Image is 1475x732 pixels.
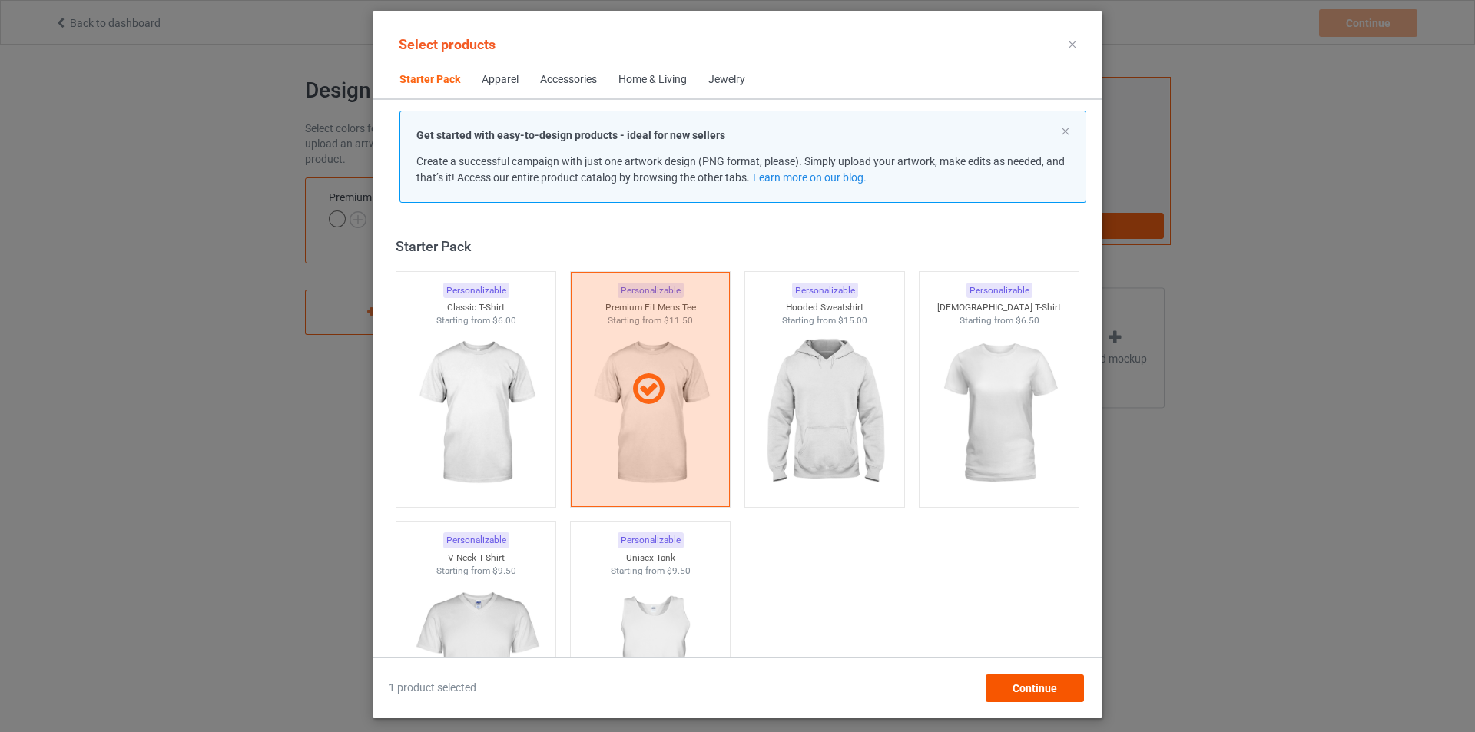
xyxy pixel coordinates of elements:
div: Personalizable [792,283,858,299]
div: Starter Pack [396,237,1086,255]
div: Starting from [745,314,905,327]
div: Personalizable [443,283,509,299]
img: regular.jpg [930,327,1068,499]
a: Learn more on our blog. [753,171,867,184]
span: $6.50 [1016,315,1039,326]
div: Personalizable [443,532,509,548]
div: [DEMOGRAPHIC_DATA] T-Shirt [920,301,1079,314]
div: Personalizable [966,283,1032,299]
div: Starting from [396,314,556,327]
span: Continue [1013,682,1057,694]
span: Select products [399,36,496,52]
div: Personalizable [618,532,684,548]
div: Accessories [540,72,597,88]
div: Starting from [571,565,731,578]
span: $15.00 [838,315,867,326]
span: $6.00 [492,315,516,326]
strong: Get started with easy-to-design products - ideal for new sellers [416,129,725,141]
div: Starting from [920,314,1079,327]
img: regular.jpg [407,327,545,499]
span: $9.50 [667,565,691,576]
span: 1 product selected [389,681,476,696]
div: Apparel [482,72,519,88]
div: Home & Living [618,72,687,88]
div: V-Neck T-Shirt [396,551,556,565]
div: Unisex Tank [571,551,731,565]
div: Jewelry [708,72,745,88]
span: $9.50 [492,565,516,576]
span: Create a successful campaign with just one artwork design (PNG format, please). Simply upload you... [416,155,1065,184]
div: Hooded Sweatshirt [745,301,905,314]
div: Starting from [396,565,556,578]
div: Continue [986,674,1084,702]
img: regular.jpg [756,327,893,499]
div: Classic T-Shirt [396,301,556,314]
span: Starter Pack [389,61,471,98]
